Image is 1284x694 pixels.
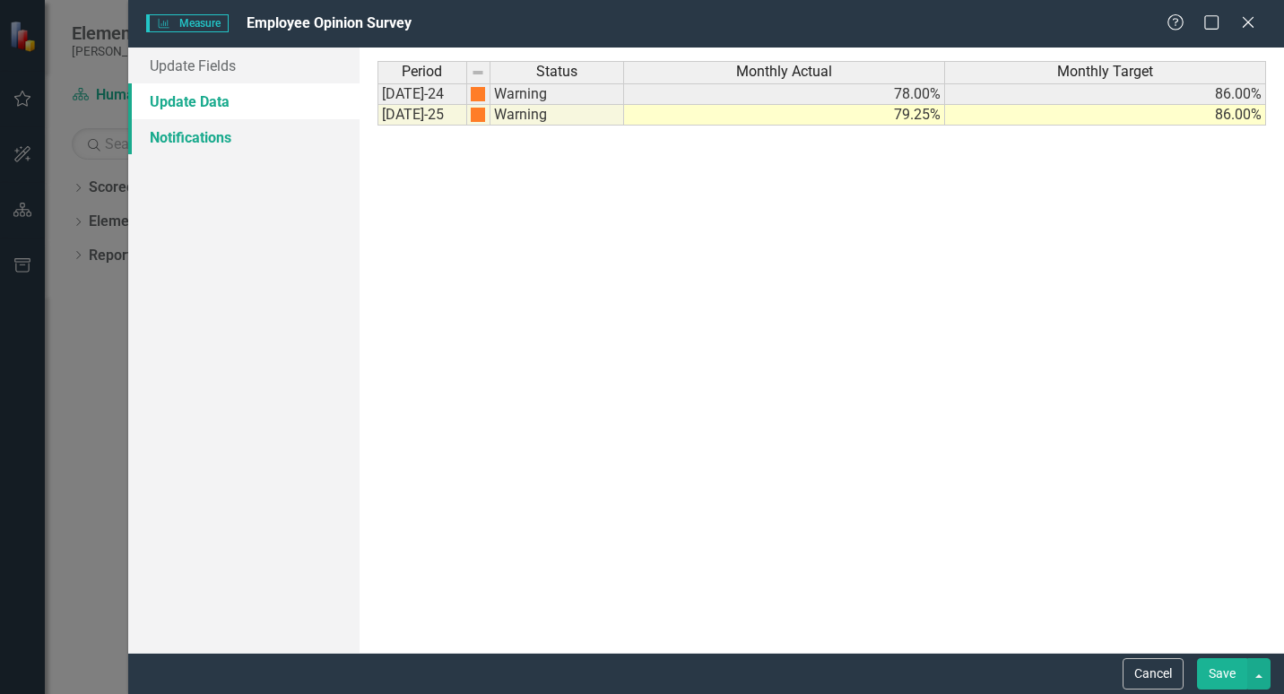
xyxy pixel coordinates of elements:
img: fScmebvnAAAAH0lEQVRoge3BgQAAAADDoPlTX+EAVQEAAAAAAAAA8BohbAABVJpSrwAAAABJRU5ErkJggg== [471,108,485,122]
td: [DATE]-25 [377,105,467,126]
img: 8DAGhfEEPCf229AAAAAElFTkSuQmCC [471,65,485,80]
span: Monthly Actual [736,64,832,80]
img: fScmebvnAAAAH0lEQVRoge3BgQAAAADDoPlTX+EAVQEAAAAAAAAA8BohbAABVJpSrwAAAABJRU5ErkJggg== [471,87,485,101]
button: Cancel [1123,658,1184,690]
span: Measure [146,14,228,32]
span: Monthly Target [1057,64,1153,80]
a: Update Fields [128,48,360,83]
span: Employee Opinion Survey [247,14,412,31]
td: 79.25% [624,105,945,126]
span: Period [402,64,442,80]
a: Update Data [128,83,360,119]
td: 78.00% [624,83,945,105]
a: Notifications [128,119,360,155]
td: 86.00% [945,83,1266,105]
td: Warning [490,83,624,105]
span: Status [536,64,577,80]
td: 86.00% [945,105,1266,126]
td: Warning [490,105,624,126]
button: Save [1197,658,1247,690]
td: [DATE]-24 [377,83,467,105]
